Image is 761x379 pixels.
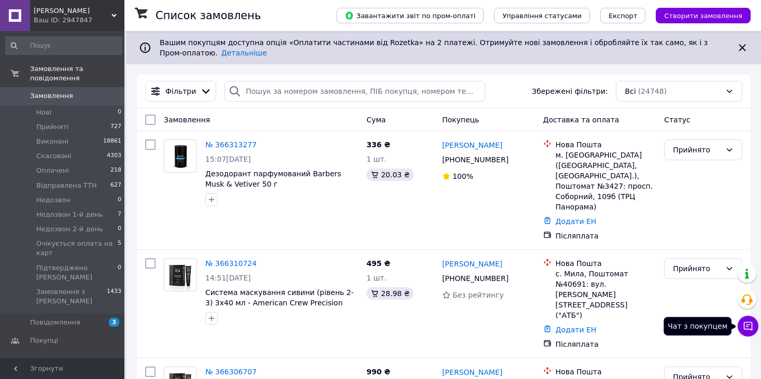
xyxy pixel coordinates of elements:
[36,263,118,282] span: Підтверджено [PERSON_NAME]
[36,108,51,117] span: Нові
[36,122,68,132] span: Прийняті
[224,81,485,102] input: Пошук за номером замовлення, ПІБ покупця, номером телефону, Email, номером накладної
[30,336,58,345] span: Покупці
[656,8,751,23] button: Створити замовлення
[118,239,121,258] span: 5
[103,137,121,146] span: 18861
[36,166,69,175] span: Оплачені
[5,36,122,55] input: Пошук
[36,239,118,258] span: Очікується оплата на карт
[442,367,502,377] a: [PERSON_NAME]
[556,231,656,241] div: Післяплата
[205,368,257,376] a: № 366306707
[664,12,742,20] span: Створити замовлення
[36,137,68,146] span: Виконані
[673,144,721,156] div: Прийнято
[645,11,751,19] a: Створити замовлення
[673,263,721,274] div: Прийнято
[110,181,121,190] span: 627
[440,271,511,286] div: [PHONE_NUMBER]
[543,116,619,124] span: Доставка та оплата
[502,12,582,20] span: Управління статусами
[156,9,261,22] h1: Список замовлень
[532,86,608,96] span: Збережені фільтри:
[30,91,73,101] span: Замовлення
[664,317,731,335] div: Чат з покупцем
[36,287,107,306] span: Замовлення з [PERSON_NAME]
[205,141,257,149] a: № 366313277
[442,259,502,269] a: [PERSON_NAME]
[556,326,597,334] a: Додати ЕН
[367,368,390,376] span: 990 ₴
[556,269,656,320] div: с. Мила, Поштомат №40691: вул. [PERSON_NAME][STREET_ADDRESS] ("АТБ")
[442,116,479,124] span: Покупець
[118,224,121,234] span: 0
[367,259,390,268] span: 495 ₴
[205,259,257,268] a: № 366310724
[556,339,656,349] div: Післяплата
[494,8,590,23] button: Управління статусами
[118,108,121,117] span: 0
[160,38,708,57] span: Вашим покупцям доступна опція «Оплатити частинами від Rozetka» на 2 платежі. Отримуйте нові замов...
[107,287,121,306] span: 1433
[367,155,387,163] span: 1 шт.
[609,12,638,20] span: Експорт
[205,274,251,282] span: 14:51[DATE]
[34,16,124,25] div: Ваш ID: 2947847
[367,274,387,282] span: 1 шт.
[440,152,511,167] div: [PHONE_NUMBER]
[166,259,195,291] img: Фото товару
[36,224,103,234] span: Недозвон 2-й день
[664,116,690,124] span: Статус
[110,166,121,175] span: 218
[556,258,656,269] div: Нова Пошта
[107,151,121,161] span: 4303
[30,318,80,327] span: Повідомлення
[367,169,414,181] div: 20.03 ₴
[205,170,341,188] a: Дезодорант парфумований Barbers Musk & Vetiver 50 г
[30,64,124,83] span: Замовлення та повідомлення
[600,8,646,23] button: Експорт
[638,87,667,95] span: (24748)
[738,316,758,336] button: Чат з покупцем
[36,181,96,190] span: Відправлена ТТН
[453,291,504,299] span: Без рейтингу
[367,141,390,149] span: 336 ₴
[36,195,71,205] span: Недозвон
[367,116,386,124] span: Cума
[205,155,251,163] span: 15:07[DATE]
[36,151,72,161] span: Скасовані
[625,86,636,96] span: Всі
[345,11,475,20] span: Завантажити звіт по пром-оплаті
[205,288,354,317] a: Система маскування сивини (рівень 2-3) 3x40 мл - American Crew Precision Blend Dark 3x40ml
[118,210,121,219] span: 7
[221,49,267,57] a: Детальніше
[556,150,656,212] div: м. [GEOGRAPHIC_DATA] ([GEOGRAPHIC_DATA], [GEOGRAPHIC_DATA].), Поштомат №3427: просп. Соборний, 10...
[165,86,196,96] span: Фільтри
[164,143,196,169] img: Фото товару
[556,367,656,377] div: Нова Пошта
[36,210,103,219] span: Недозвон 1-й день
[336,8,484,23] button: Завантажити звіт по пром-оплаті
[34,6,111,16] span: Johnny Hair
[109,318,119,327] span: 3
[164,116,210,124] span: Замовлення
[164,258,197,291] a: Фото товару
[118,263,121,282] span: 0
[556,217,597,226] a: Додати ЕН
[118,195,121,205] span: 0
[367,287,414,300] div: 28.98 ₴
[442,140,502,150] a: [PERSON_NAME]
[453,172,473,180] span: 100%
[110,122,121,132] span: 727
[164,139,197,173] a: Фото товару
[556,139,656,150] div: Нова Пошта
